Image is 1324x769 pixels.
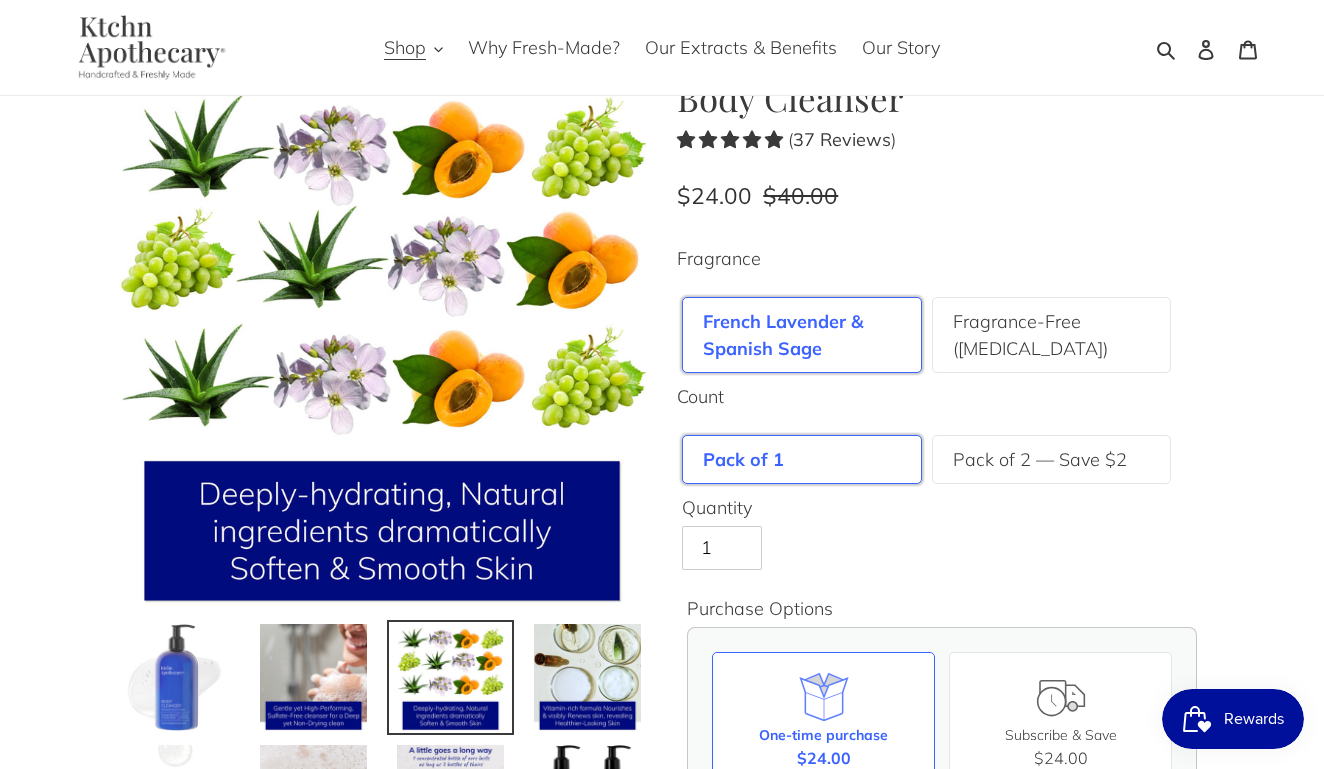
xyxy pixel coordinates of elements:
[1005,726,1117,744] span: Subscribe & Save
[763,181,838,210] s: $40.00
[687,595,833,622] legend: Purchase Options
[55,15,240,80] img: Ktchn Apothecary
[384,36,426,60] span: Shop
[703,308,901,362] label: French Lavender & Spanish Sage
[121,622,232,733] img: Load image into Gallery viewer, Body Cleanser
[759,725,888,746] div: One-time purchase
[468,36,620,60] span: Why Fresh-Made?
[788,128,896,151] span: ( )
[953,308,1151,362] label: Fragrance-Free ([MEDICAL_DATA])
[852,31,950,64] a: Our Story
[395,622,506,733] img: Load image into Gallery viewer, Body Cleanser
[458,31,630,64] a: Why Fresh-Made?
[677,245,1207,272] label: Fragrance
[703,446,784,473] label: Pack of 1
[953,446,1127,473] label: Pack of 2 — Save $2
[258,622,369,733] img: Load image into Gallery viewer, Body Cleanser
[374,31,453,64] button: Shop
[1162,689,1304,749] iframe: Button to open loyalty program pop-up
[635,31,847,64] a: Our Extracts & Benefits
[682,494,1202,521] label: Quantity
[677,77,1207,119] h1: Body Cleanser
[645,36,837,60] span: Our Extracts & Benefits
[532,622,643,733] img: Load image into Gallery viewer, Body Cleanser
[677,128,788,151] span: 4.95 stars
[117,77,647,607] img: Body Cleanser
[677,383,1207,410] label: Count
[677,181,752,210] span: $24.00
[1034,748,1088,768] span: $24.00
[862,36,940,60] span: Our Story
[793,128,891,151] b: 37 Reviews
